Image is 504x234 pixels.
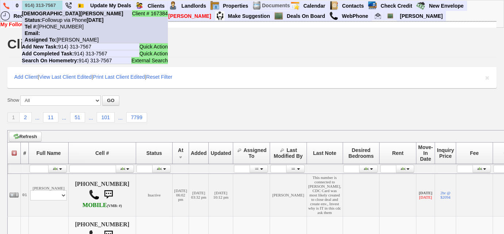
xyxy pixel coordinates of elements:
font: Msg [PERSON_NAME] [157,13,211,19]
b: [DEMOGRAPHIC_DATA][PERSON_NAME] [22,11,123,16]
span: Client # 167384 [132,10,168,17]
a: Msg [PERSON_NAME] [154,11,214,21]
div: | [0,22,496,27]
b: Add Completed Task: [22,51,74,56]
div: | | | [7,67,497,88]
b: Tel #: [25,24,38,30]
a: Check Credit [378,1,415,11]
img: Renata@HomeSweetHomeProperties.com [375,13,381,19]
span: Rent [392,150,404,156]
span: Updated [211,150,231,156]
b: Status: [25,17,42,23]
img: recent.png [1,11,10,20]
nobr: 914) 313-7567 [22,51,107,56]
td: Documents [262,1,290,11]
img: properties.png [210,1,219,10]
img: phone22.png [65,3,72,9]
nobr: 914) 313-7567 [22,58,112,63]
nobr: [PERSON_NAME] [22,37,99,43]
img: appt_icon.png [291,1,300,10]
font: [DATE] [419,195,432,199]
span: Quick Action [139,43,168,50]
img: phone.png [3,3,9,9]
a: 1 [7,112,20,122]
img: call.png [89,189,100,200]
font: MOBILE [82,202,107,208]
td: [DATE] 10:12 pm [209,173,233,216]
img: creditreport.png [368,1,377,10]
td: [DATE] 06:02 pm [173,173,189,216]
span: Inquiry Price [437,147,454,159]
td: [PERSON_NAME] [270,173,307,216]
b: AT&T Wireless [82,202,122,208]
img: sms.png [101,187,116,202]
span: Last Note [313,150,336,156]
h4: [PHONE_NUMBER] [70,181,134,209]
b: [DATE] [86,17,103,23]
b: Assigned To: [25,37,57,43]
a: Recent [11,11,34,21]
a: 2br @ $2094 [440,191,451,199]
td: This number is connected to [PERSON_NAME], CDC Card was most likely created to close deal and cre... [307,173,343,216]
h1: Clients [7,38,51,51]
a: Refresh [9,132,42,142]
span: Added [191,150,207,156]
img: docs.png [252,1,261,10]
a: Properties [220,1,251,11]
b: Email: [25,30,40,36]
span: Assigned To [243,147,266,159]
span: At [178,147,184,153]
a: Clients [145,1,168,11]
span: External Search [131,57,168,64]
th: # [21,142,29,164]
a: Calendar [300,1,328,11]
a: 0 [13,1,22,10]
nobr: 914) 313-7567 [22,44,91,50]
img: su2.jpg [215,11,224,20]
td: 01 [21,173,29,216]
td: Inactive [136,173,173,216]
a: 2 [20,112,32,122]
nobr: Followup via Phone [22,17,104,23]
span: Fee [470,150,479,156]
a: New Envelope [426,1,467,11]
b: My Followups [0,22,34,27]
a: WebPhone [339,11,372,21]
img: gmoney.png [416,1,425,10]
img: clients.png [135,1,144,10]
a: [PERSON_NAME] [397,11,446,21]
span: Last Modified By [274,147,303,159]
b: [DATE] [419,191,432,195]
b: Add New Task: [22,44,58,50]
a: Update My Deals [87,1,134,10]
label: Show [7,97,19,104]
a: Contacts [339,1,367,11]
a: Make Suggestion [225,11,273,21]
img: chalkboard.png [387,13,393,19]
img: landlord.png [169,1,178,10]
font: (VMB: #) [107,204,122,208]
span: Move-In Date [418,144,433,162]
nobr: [PHONE_NUMBER] [22,24,84,30]
td: [PERSON_NAME] [29,173,69,216]
a: Add Client [14,74,38,80]
img: contact.png [329,1,338,10]
img: Bookmark.png [78,3,84,9]
b: Search On Homemetry: [22,58,79,63]
span: Quick Action [139,50,168,57]
a: My Followups: 18 [0,22,43,27]
a: Deals On Board [284,11,328,21]
input: Quick Search [22,1,62,10]
a: Landlords [178,1,209,11]
img: chalkboard.png [274,11,283,20]
span: Desired Bedrooms [349,147,374,159]
img: call.png [329,11,338,20]
td: [DATE] 03:32 pm [189,173,209,216]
